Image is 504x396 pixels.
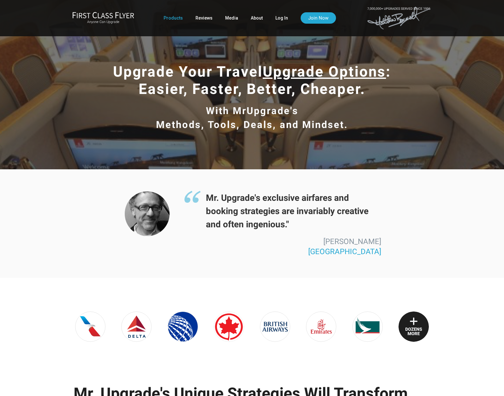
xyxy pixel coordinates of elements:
[121,312,152,342] img: DL
[184,191,381,231] span: Mr. Upgrade's exclusive airfares and booking strategies are invariably creative and often ingenio...
[72,20,134,24] small: Anyone Can Upgrade
[251,12,263,24] a: About
[352,312,383,342] img: Cathay
[195,12,213,24] a: Reviews
[225,12,238,24] a: Media
[164,12,183,24] a: Products
[75,312,105,342] img: AA
[72,12,134,18] img: First Class Flyer
[399,312,429,342] img: fcf_airlines_logo_more
[156,105,348,130] span: With MrUpgrade's Methods, Tools, Deals, and Mindset.
[308,247,381,256] span: [GEOGRAPHIC_DATA]
[323,237,381,246] span: [PERSON_NAME]
[301,12,336,24] a: Join Now
[214,312,244,342] img: Air Canada
[113,63,391,97] span: Upgrade Your Travel : Easier, Faster, Better, Cheaper.
[263,63,386,80] span: Upgrade Options
[275,12,288,24] a: Log In
[306,312,336,342] img: EM
[260,312,290,342] img: BA
[125,191,170,236] img: Thomas
[72,12,134,24] a: First Class FlyerAnyone Can Upgrade
[168,312,198,342] img: UA_v2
